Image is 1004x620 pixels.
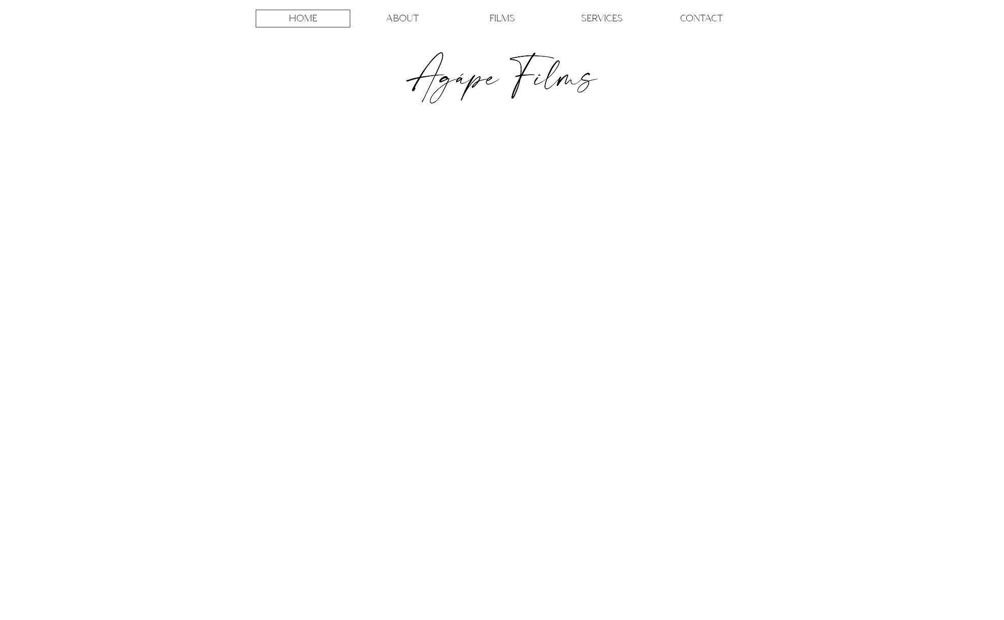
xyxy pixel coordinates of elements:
p: ABOUT [386,10,419,27]
a: FILMS [455,10,550,27]
a: HOME [256,10,350,27]
a: SERVICES [555,10,649,27]
p: FILMS [490,10,515,27]
p: HOME [289,10,317,27]
nav: Site [253,10,751,27]
a: CONTACT [654,10,749,27]
a: ABOUT [355,10,450,27]
p: CONTACT [680,10,723,27]
p: SERVICES [581,10,623,27]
